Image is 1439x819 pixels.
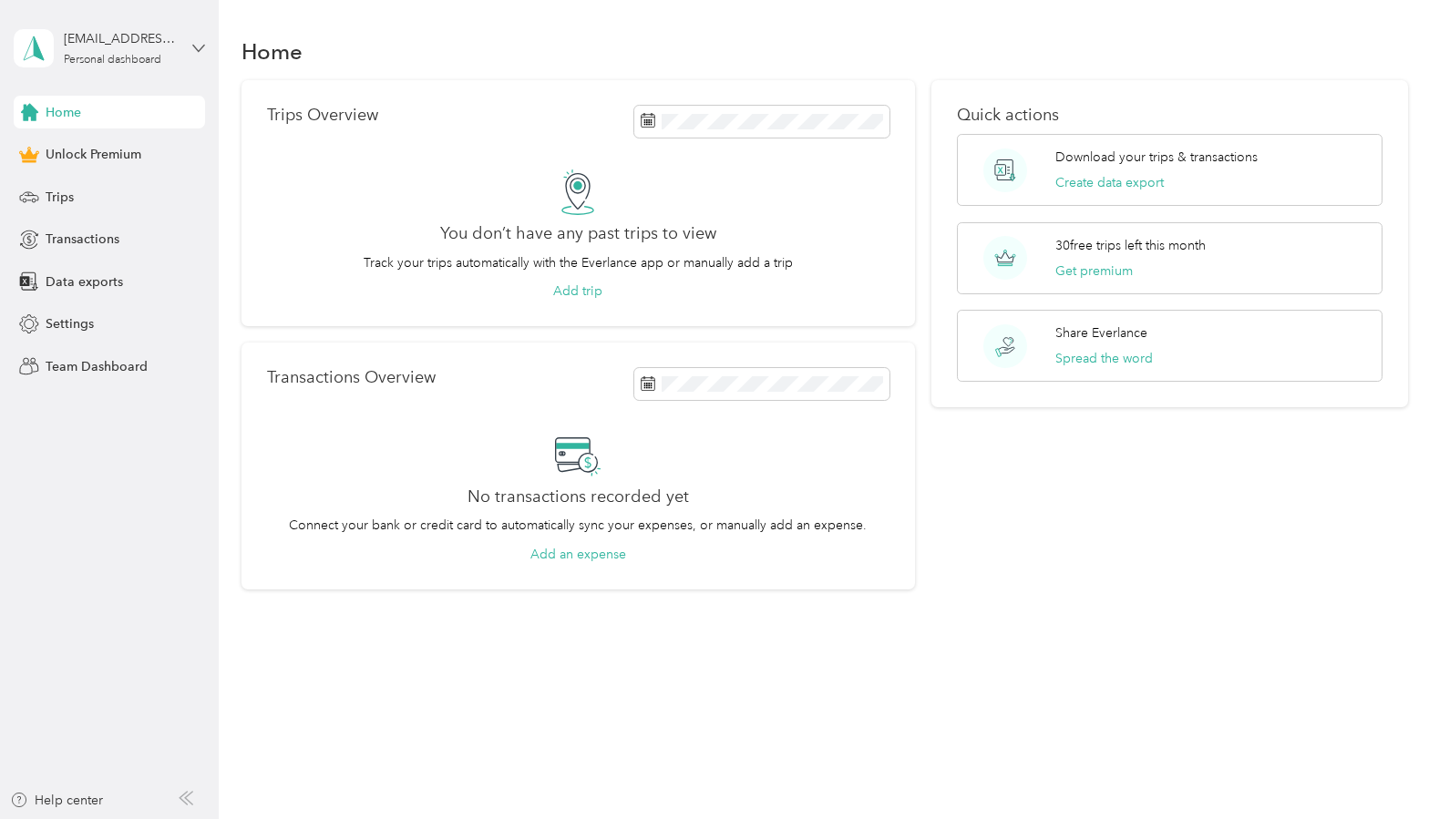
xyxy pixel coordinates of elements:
[46,357,148,376] span: Team Dashboard
[46,145,141,164] span: Unlock Premium
[64,29,178,48] div: [EMAIL_ADDRESS][DOMAIN_NAME]
[1055,323,1147,343] p: Share Everlance
[64,55,161,66] div: Personal dashboard
[468,487,689,507] h2: No transactions recorded yet
[530,545,626,564] button: Add an expense
[46,272,123,292] span: Data exports
[1055,349,1153,368] button: Spread the word
[10,791,103,810] button: Help center
[267,368,436,387] p: Transactions Overview
[46,103,81,122] span: Home
[440,224,716,243] h2: You don’t have any past trips to view
[46,314,94,333] span: Settings
[1055,173,1164,192] button: Create data export
[1055,236,1206,255] p: 30 free trips left this month
[242,42,303,61] h1: Home
[267,106,378,125] p: Trips Overview
[1337,717,1439,819] iframe: Everlance-gr Chat Button Frame
[46,188,74,207] span: Trips
[46,230,119,249] span: Transactions
[553,282,602,301] button: Add trip
[957,106,1382,125] p: Quick actions
[1055,148,1258,167] p: Download your trips & transactions
[289,516,867,535] p: Connect your bank or credit card to automatically sync your expenses, or manually add an expense.
[364,253,793,272] p: Track your trips automatically with the Everlance app or manually add a trip
[1055,261,1133,281] button: Get premium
